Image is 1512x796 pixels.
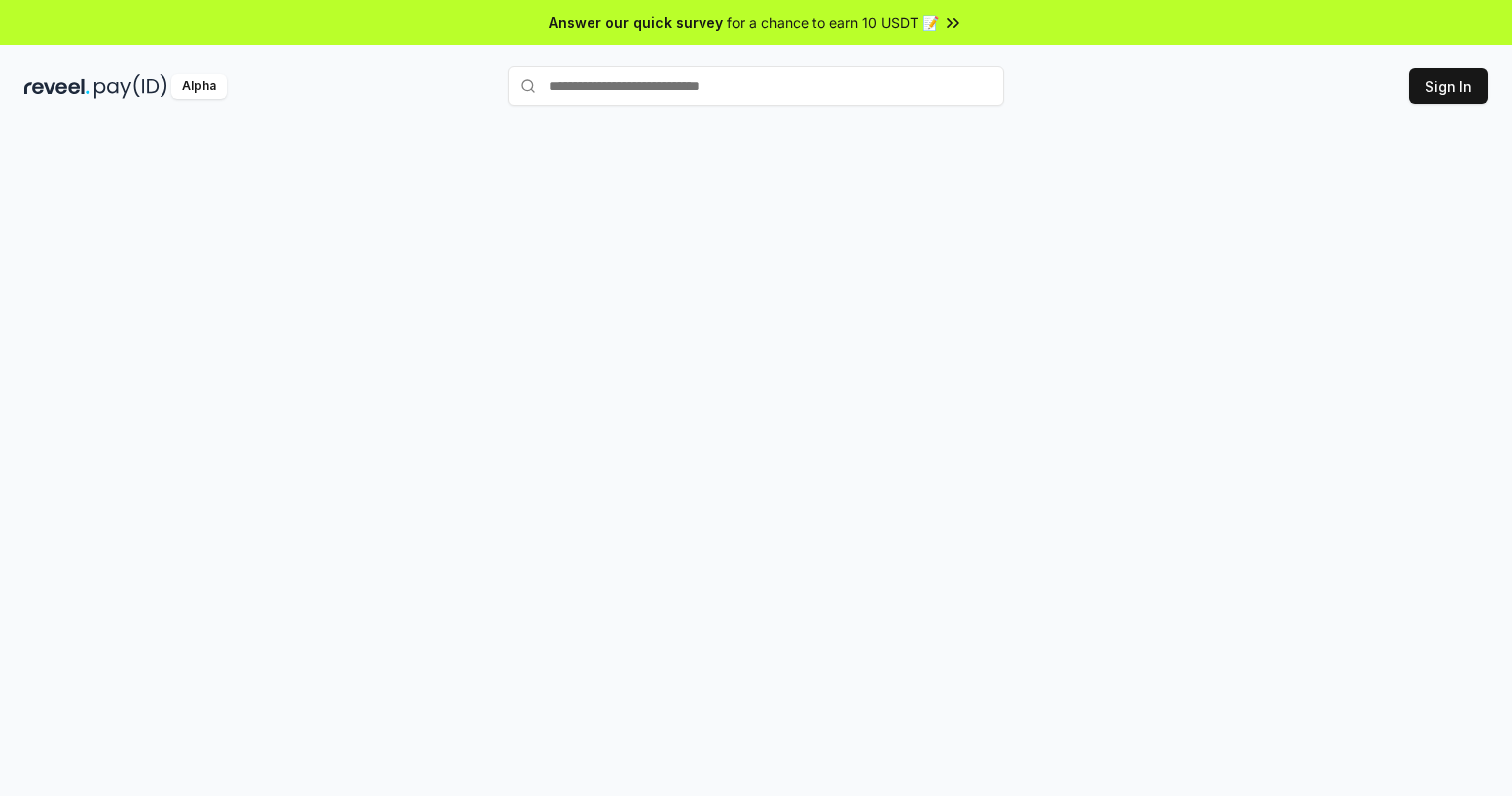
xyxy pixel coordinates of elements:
div: Alpha [171,74,227,99]
button: Sign In [1409,68,1488,104]
span: for a chance to earn 10 USDT 📝 [727,12,939,33]
img: pay_id [94,74,167,99]
span: Answer our quick survey [549,12,723,33]
img: reveel_dark [24,74,90,99]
